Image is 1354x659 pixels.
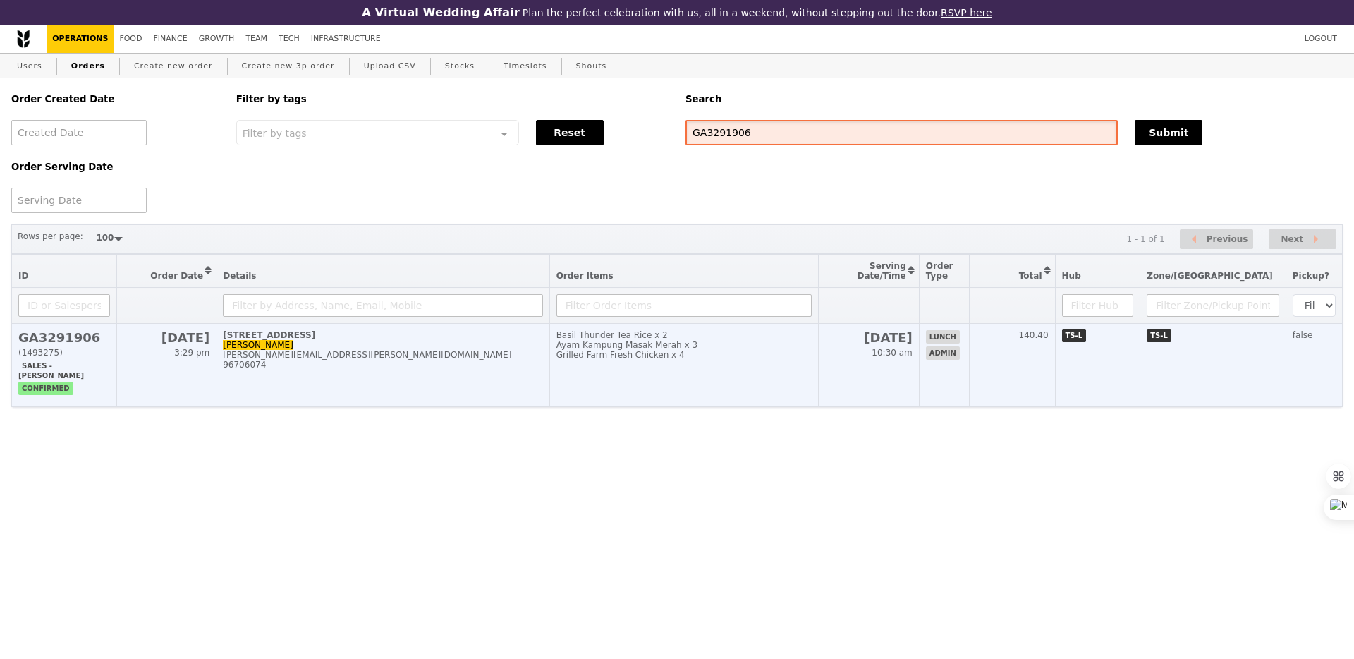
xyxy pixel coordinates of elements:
[223,294,542,317] input: Filter by Address, Name, Email, Mobile
[18,294,110,317] input: ID or Salesperson name
[18,382,73,395] span: confirmed
[1269,229,1336,250] button: Next
[556,294,812,317] input: Filter Order Items
[1135,120,1202,145] button: Submit
[556,330,812,340] div: Basil Thunder Tea Rice x 2
[556,340,812,350] div: Ayam Kampung Masak Merah x 3
[18,330,110,345] h2: GA3291906
[685,120,1118,145] input: Search any field
[223,330,542,340] div: [STREET_ADDRESS]
[1293,330,1313,340] span: false
[1019,330,1049,340] span: 140.40
[271,6,1083,19] div: Plan the perfect celebration with us, all in a weekend, without stepping out the door.
[926,261,953,281] span: Order Type
[358,54,422,79] a: Upload CSV
[1147,271,1273,281] span: Zone/[GEOGRAPHIC_DATA]
[1147,329,1171,342] span: TS-L
[1293,271,1329,281] span: Pickup?
[11,120,147,145] input: Created Date
[148,25,193,53] a: Finance
[223,350,542,360] div: [PERSON_NAME][EMAIL_ADDRESS][PERSON_NAME][DOMAIN_NAME]
[240,25,273,53] a: Team
[1062,329,1087,342] span: TS-L
[223,271,256,281] span: Details
[17,30,30,48] img: Grain logo
[1207,231,1248,248] span: Previous
[536,120,604,145] button: Reset
[571,54,613,79] a: Shouts
[556,350,812,360] div: Grilled Farm Fresh Chicken x 4
[18,229,83,243] label: Rows per page:
[18,348,110,358] div: (1493275)
[362,6,519,19] h3: A Virtual Wedding Affair
[685,94,1343,104] h5: Search
[11,94,219,104] h5: Order Created Date
[825,330,913,345] h2: [DATE]
[11,188,147,213] input: Serving Date
[1147,294,1279,317] input: Filter Zone/Pickup Point
[926,330,960,344] span: lunch
[128,54,219,79] a: Create new order
[1281,231,1303,248] span: Next
[439,54,480,79] a: Stocks
[926,346,960,360] span: admin
[11,54,48,79] a: Users
[243,126,307,139] span: Filter by tags
[305,25,386,53] a: Infrastructure
[498,54,552,79] a: Timeslots
[114,25,147,53] a: Food
[1126,234,1164,244] div: 1 - 1 of 1
[273,25,305,53] a: Tech
[18,271,28,281] span: ID
[47,25,114,53] a: Operations
[236,94,669,104] h5: Filter by tags
[236,54,341,79] a: Create new 3p order
[941,7,992,18] a: RSVP here
[11,162,219,172] h5: Order Serving Date
[1299,25,1343,53] a: Logout
[174,348,209,358] span: 3:29 pm
[556,271,614,281] span: Order Items
[1062,271,1081,281] span: Hub
[18,359,87,382] span: Sales - [PERSON_NAME]
[1062,294,1134,317] input: Filter Hub
[193,25,240,53] a: Growth
[223,340,293,350] a: [PERSON_NAME]
[223,360,542,370] div: 96706074
[123,330,210,345] h2: [DATE]
[872,348,912,358] span: 10:30 am
[1180,229,1253,250] button: Previous
[66,54,111,79] a: Orders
